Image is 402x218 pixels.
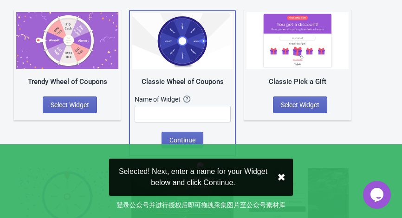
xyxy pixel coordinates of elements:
[117,166,270,188] div: Selected! Next, enter a name for your Widget below and click Continue.
[16,12,118,69] img: trendy_game.png
[132,77,233,87] div: Classic Wheel of Coupons
[135,95,183,104] div: Name of Widget
[363,181,393,209] iframe: chat widget
[246,12,349,69] img: gift_game.jpg
[43,96,97,113] button: Select Widget
[273,96,327,113] button: Select Widget
[246,77,349,87] div: Classic Pick a Gift
[162,132,203,148] button: Continue
[169,136,195,144] span: Continue
[51,101,89,109] span: Select Widget
[132,13,233,69] img: classic_game.jpg
[16,77,118,87] div: Trendy Wheel of Coupons
[281,101,319,109] span: Select Widget
[277,172,285,183] button: close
